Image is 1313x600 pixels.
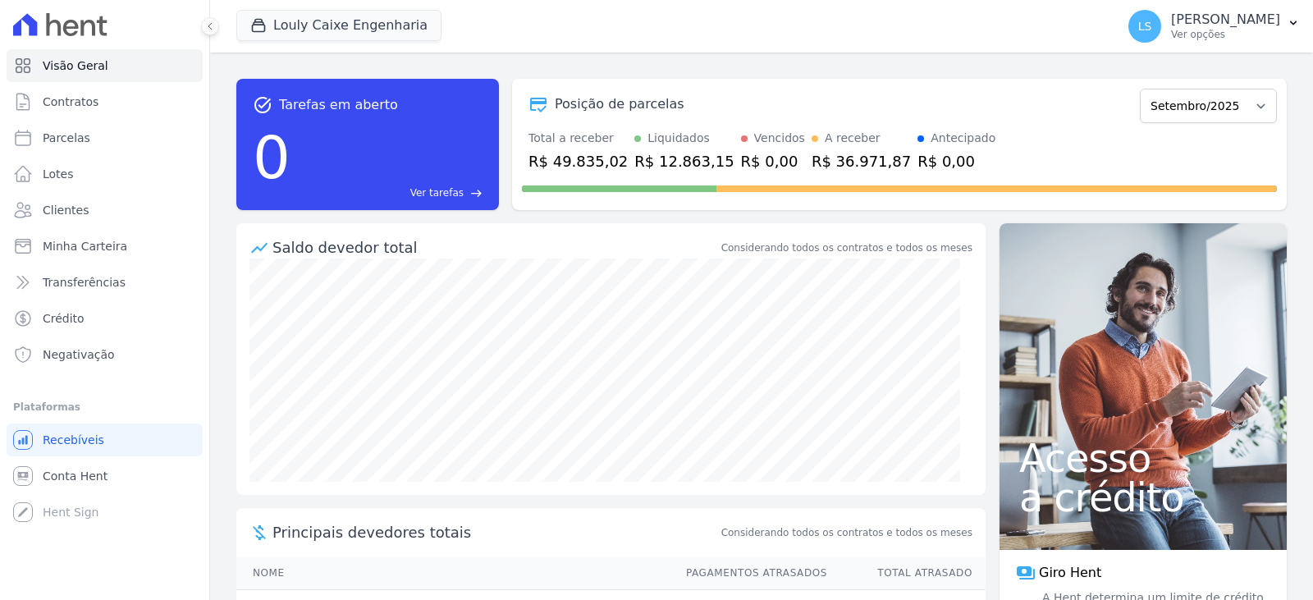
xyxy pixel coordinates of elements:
[272,236,718,259] div: Saldo devedor total
[410,185,464,200] span: Ver tarefas
[13,397,196,417] div: Plataformas
[754,130,805,147] div: Vencidos
[43,468,108,484] span: Conta Hent
[828,556,986,590] th: Total Atrasado
[253,115,291,200] div: 0
[272,521,718,543] span: Principais devedores totais
[43,432,104,448] span: Recebíveis
[1039,563,1101,583] span: Giro Hent
[297,185,483,200] a: Ver tarefas east
[917,150,995,172] div: R$ 0,00
[7,266,203,299] a: Transferências
[43,202,89,218] span: Clientes
[7,194,203,227] a: Clientes
[7,158,203,190] a: Lotes
[236,10,441,41] button: Louly Caixe Engenharia
[931,130,995,147] div: Antecipado
[1019,478,1267,517] span: a crédito
[43,57,108,74] span: Visão Geral
[825,130,881,147] div: A receber
[43,166,74,182] span: Lotes
[1171,11,1280,28] p: [PERSON_NAME]
[43,346,115,363] span: Negativação
[528,130,628,147] div: Total a receber
[634,150,734,172] div: R$ 12.863,15
[253,95,272,115] span: task_alt
[236,556,670,590] th: Nome
[470,187,483,199] span: east
[1115,3,1313,49] button: LS [PERSON_NAME] Ver opções
[43,94,98,110] span: Contratos
[1171,28,1280,41] p: Ver opções
[1019,438,1267,478] span: Acesso
[555,94,684,114] div: Posição de parcelas
[7,121,203,154] a: Parcelas
[279,95,398,115] span: Tarefas em aberto
[812,150,911,172] div: R$ 36.971,87
[7,230,203,263] a: Minha Carteira
[7,424,203,456] a: Recebíveis
[7,338,203,371] a: Negativação
[7,85,203,118] a: Contratos
[670,556,828,590] th: Pagamentos Atrasados
[43,274,126,291] span: Transferências
[741,150,805,172] div: R$ 0,00
[43,238,127,254] span: Minha Carteira
[7,49,203,82] a: Visão Geral
[647,130,710,147] div: Liquidados
[528,150,628,172] div: R$ 49.835,02
[1138,21,1152,32] span: LS
[721,525,972,540] span: Considerando todos os contratos e todos os meses
[43,310,85,327] span: Crédito
[7,460,203,492] a: Conta Hent
[43,130,90,146] span: Parcelas
[7,302,203,335] a: Crédito
[721,240,972,255] div: Considerando todos os contratos e todos os meses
